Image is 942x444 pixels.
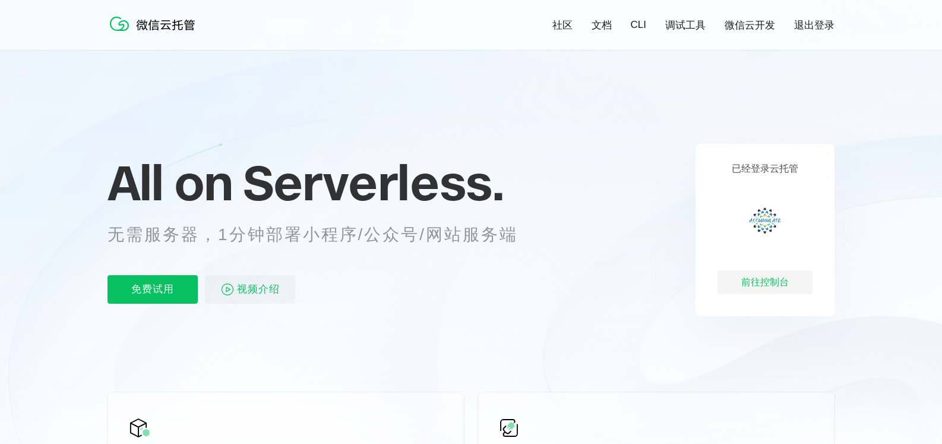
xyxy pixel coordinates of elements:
[108,27,203,37] a: 微信云托管
[108,153,232,212] span: All on
[592,18,612,32] a: 文档
[108,275,198,304] p: 免费试用
[665,18,706,32] a: 调试工具
[220,282,235,297] img: video_play.svg
[108,12,203,36] img: 微信云托管
[794,18,834,32] a: 退出登录
[631,19,646,31] a: CLI
[725,18,775,32] a: 微信云开发
[237,275,280,304] span: 视频介绍
[732,163,798,175] p: 已经登录云托管
[717,270,813,294] div: 前往控制台
[243,153,504,212] span: Serverless.
[552,18,573,32] a: 社区
[108,223,540,247] p: 无需服务器，1分钟部署小程序/公众号/网站服务端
